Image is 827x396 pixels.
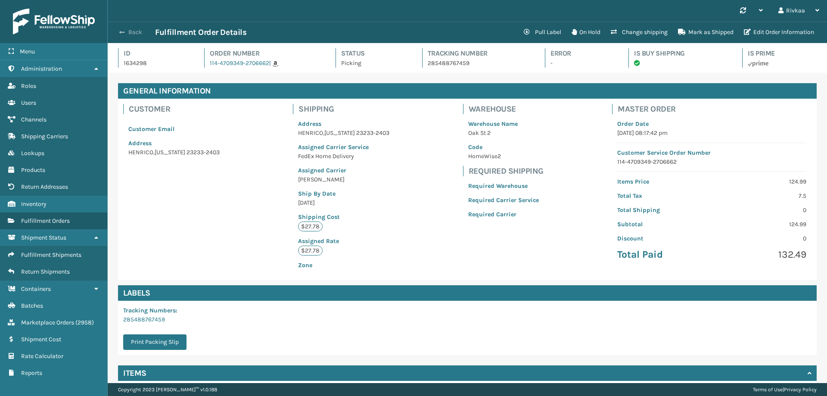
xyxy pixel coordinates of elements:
[129,104,225,114] h4: Customer
[748,48,817,59] h4: Is Prime
[298,152,389,161] p: FedEx Home Delivery
[21,217,70,225] span: Fulfillment Orders
[21,82,36,90] span: Roles
[468,143,539,152] p: Code
[784,387,817,393] a: Privacy Policy
[753,387,783,393] a: Terms of Use
[21,183,68,190] span: Return Addresses
[21,369,42,377] span: Reports
[744,29,751,35] i: Edit
[123,368,146,378] h4: Items
[123,307,177,314] span: Tracking Numbers :
[617,119,806,128] p: Order Date
[153,149,155,156] span: ,
[13,9,95,34] img: logo
[572,29,577,35] i: On Hold
[617,177,706,186] p: Items Price
[187,149,220,156] span: 23233-2403
[21,116,47,123] span: Channels
[21,251,81,259] span: Fulfillment Shipments
[611,29,617,35] i: Change shipping
[21,336,61,343] span: Shipment Cost
[717,234,806,243] p: 0
[617,220,706,229] p: Subtotal
[21,150,44,157] span: Lookups
[118,383,217,396] p: Copyright 2023 [PERSON_NAME]™ v 1.0.188
[298,221,323,231] p: $27.78
[606,24,673,41] button: Change shipping
[21,319,74,326] span: Marketplace Orders
[75,319,94,326] span: ( 2958 )
[324,129,355,137] span: [US_STATE]
[298,246,323,256] p: $27.78
[550,48,613,59] h4: Error
[717,248,806,261] p: 132.49
[469,104,544,114] h4: Warehouse
[617,191,706,200] p: Total Tax
[717,206,806,215] p: 0
[155,149,185,156] span: [US_STATE]
[21,99,36,106] span: Users
[673,24,739,41] button: Mark as Shipped
[617,148,806,157] p: Customer Service Order Number
[618,104,811,114] h4: Master Order
[468,119,539,128] p: Warehouse Name
[298,166,389,175] p: Assigned Carrier
[519,24,566,41] button: Pull Label
[298,104,395,114] h4: Shipping
[269,59,278,67] a: |
[739,24,819,41] button: Edit Order Information
[298,120,321,128] span: Address
[124,48,189,59] h4: Id
[210,48,320,59] h4: Order Number
[469,166,544,176] h4: Required Shipping
[323,129,324,137] span: ,
[468,152,539,161] p: HomeWise2
[341,48,407,59] h4: Status
[21,200,47,208] span: Inventory
[21,65,62,72] span: Administration
[428,59,529,68] p: 285488767459
[717,191,806,200] p: 7.5
[298,261,389,270] p: Zone
[468,210,539,219] p: Required Carrier
[468,196,539,205] p: Required Carrier Service
[298,143,389,152] p: Assigned Carrier Service
[634,48,727,59] h4: Is Buy Shipping
[524,29,530,35] i: Pull Label
[128,149,153,156] span: HENRICO
[155,27,246,37] h3: Fulfillment Order Details
[21,352,63,360] span: Rate Calculator
[717,220,806,229] p: 124.99
[21,166,45,174] span: Products
[717,177,806,186] p: 124.99
[269,59,271,67] span: |
[341,59,407,68] p: Picking
[21,285,51,293] span: Containers
[617,248,706,261] p: Total Paid
[21,133,68,140] span: Shipping Carriers
[21,302,43,309] span: Batches
[617,206,706,215] p: Total Shipping
[753,383,817,396] div: |
[298,237,389,246] p: Assigned Rate
[118,285,817,301] h4: Labels
[468,128,539,137] p: Oak St 2
[298,175,389,184] p: [PERSON_NAME]
[298,189,389,198] p: Ship By Date
[617,234,706,243] p: Discount
[298,198,389,207] p: [DATE]
[468,181,539,190] p: Required Warehouse
[298,212,389,221] p: Shipping Cost
[21,268,70,275] span: Return Shipments
[356,129,389,137] span: 23233-2403
[617,157,806,166] p: 114-4709349-2706662
[123,334,187,350] button: Print Packing Slip
[128,140,152,147] span: Address
[566,24,606,41] button: On Hold
[298,129,323,137] span: HENRICO
[21,234,66,241] span: Shipment Status
[210,59,269,67] a: 114-4709349-2706662
[123,316,165,323] a: 285488767459
[678,29,686,35] i: Mark as Shipped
